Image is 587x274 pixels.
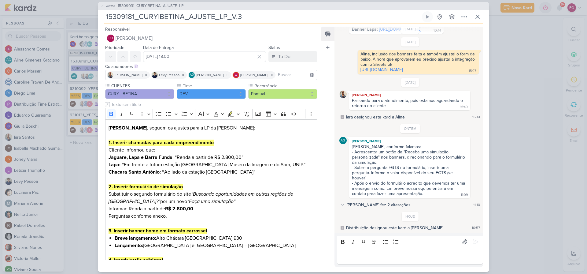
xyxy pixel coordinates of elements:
strong: 1. Inserir chamadas para cada empreendimento [109,140,214,146]
strong: Lapa: “ [109,162,124,168]
strong: [PERSON_NAME] [109,125,147,131]
div: Iara designou este kard a Aline [346,114,405,120]
div: Este log é visível à todos no kard [341,115,344,119]
label: Status [268,45,280,50]
input: Select a date [143,51,266,62]
button: DEV [177,89,246,99]
div: 11:09 [461,193,468,197]
button: FO [PERSON_NAME] [105,33,317,44]
div: Distribuição designou este kard a Fabio [346,225,443,231]
div: - Acrescentar um botão de "Receba uma simulação personalizada" nos banners, direcionando para o f... [352,149,466,196]
label: Recorrência [254,83,317,89]
img: Iara Santos [339,91,347,98]
a: [URL][DOMAIN_NAME] [360,67,403,72]
p: FO [109,37,113,40]
div: 11:10 [473,202,480,208]
div: [PERSON_NAME] [350,92,469,98]
div: Colaboradores [105,63,317,70]
button: To Do [268,51,317,62]
img: Iara Santos [107,72,113,78]
div: Editor toolbar [105,108,317,120]
div: [PERSON_NAME], conforme falamos: [352,144,467,149]
i: “Faça uma simulação” [187,198,235,205]
span: [PERSON_NAME] [116,35,153,42]
strong: Chacara Santo Antônio: “ [109,169,164,175]
p: Informar: Renda a partir de [109,205,314,212]
strong: R$ 2.800,00 [165,206,193,212]
div: Passando para o atendimento, pois estamos aguardando o retorno do cliente [352,98,464,108]
strong: 3. Inserir banner home em formato carrossel [109,228,207,234]
div: Ligar relógio [425,14,430,19]
span: Em frente a futura estação [GEOGRAPHIC_DATA], [124,162,230,168]
div: Este log é visível à todos no kard [341,226,344,230]
span: Levy Pessoa [159,72,179,78]
label: CLIENTES [111,83,174,89]
label: Responsável [105,27,130,32]
span: [PERSON_NAME] [240,72,268,78]
div: Editor toolbar [337,236,483,248]
strong: Lançamento: [115,242,143,249]
strong: Jaguare, Lapa e Barra Funda [109,154,172,160]
p: AG [341,139,345,142]
p: AG [190,73,194,77]
div: 16:40 [460,105,468,110]
img: Alessandra Gomes [233,72,239,78]
div: Aline Gimenez Graciano [189,72,195,78]
li: [GEOGRAPHIC_DATA] e [GEOGRAPHIC_DATA] – [GEOGRAPHIC_DATA] [115,242,314,249]
label: Data de Entrega [143,45,174,50]
strong: Banner Lapa: [352,27,378,32]
div: Fabio Oliveira [107,35,114,42]
label: Time [182,83,246,89]
p: Perguntas conforme anexo. [109,212,314,220]
p: Substituir o segundo formulário do site por um novo . [109,190,314,205]
strong: 2. Inserir formulário de simulação [109,184,183,190]
label: Prioridade [105,45,124,50]
span: [PERSON_NAME] [115,72,142,78]
div: 15:07 [469,69,476,73]
div: Aline Gimenez Graciano [339,137,347,144]
img: Levy Pessoa [152,72,158,78]
a: [URL][DOMAIN_NAME] [379,27,421,32]
div: [PERSON_NAME] [350,138,469,144]
h3: , seguem os ajustes para a LP da [PERSON_NAME]: [109,124,314,139]
div: Editor editing area: main [337,248,483,265]
div: 10:44 [434,28,441,33]
span: [PERSON_NAME] [196,72,224,78]
strong: Breve lançamento: [115,235,156,241]
strong: 4. Inserir botão adicional [109,257,163,263]
div: [PERSON_NAME] fez 2 alterações [347,202,411,208]
li: Alto Chácara [GEOGRAPHIC_DATA] 930 [115,235,314,242]
button: Pontual [248,89,317,99]
div: 10:57 [472,225,480,231]
div: To Do [278,53,290,60]
input: Buscar [277,71,316,79]
input: Texto sem título [110,101,317,108]
div: Aline, inclusão dos banners feita e também ajustei o form de baixo. A hora que aprovarem eu preci... [360,51,476,67]
i: “Buscando oportunidades em outras regiões de [GEOGRAPHIC_DATA]?” [109,191,293,205]
button: CURY | BETINA [105,89,174,99]
div: 16:41 [472,114,480,120]
p: Cliente informou que: : “Renda a partir de R$ 2.800,00” Museu da Imagem e do Som, UNIP.” Ao lado ... [109,139,314,190]
input: Kard Sem Título [104,11,421,22]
